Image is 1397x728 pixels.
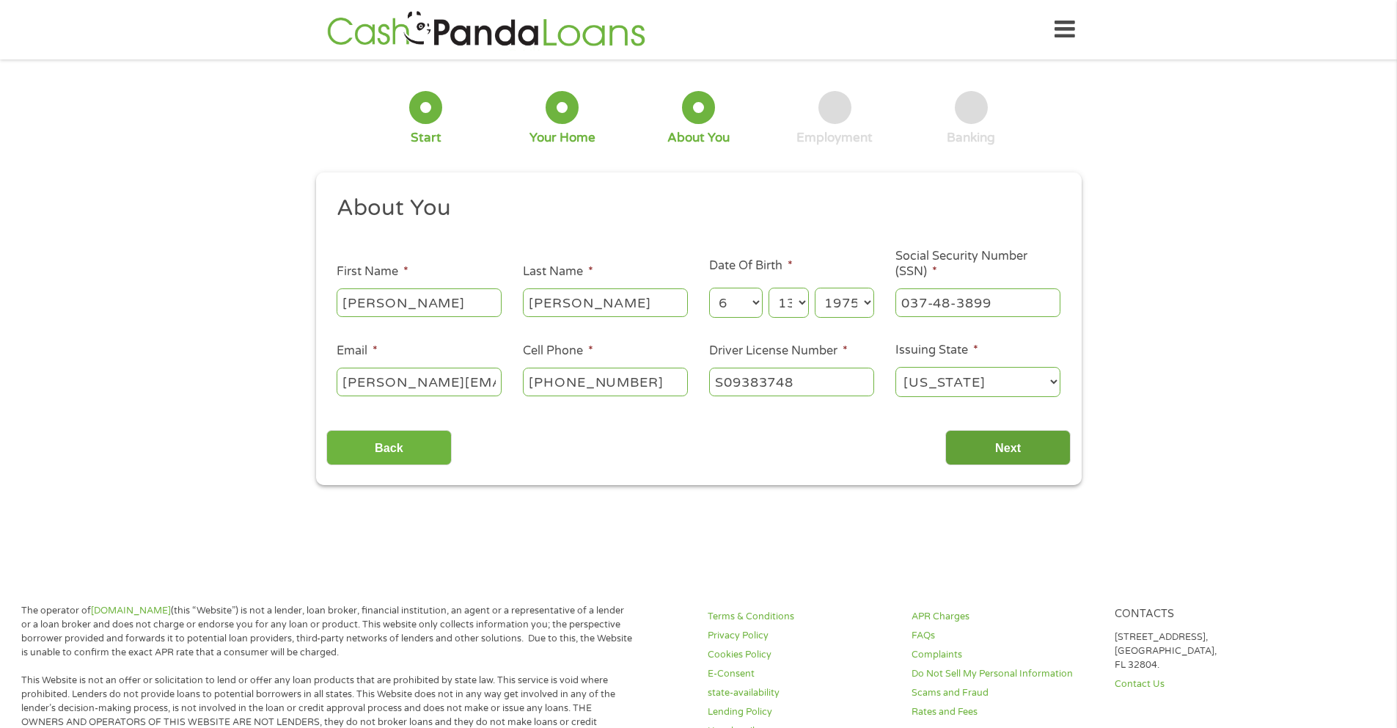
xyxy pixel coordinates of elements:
[337,264,408,280] label: First Name
[529,130,595,146] div: Your Home
[912,610,1098,624] a: APR Charges
[1115,630,1301,672] p: [STREET_ADDRESS], [GEOGRAPHIC_DATA], FL 32804.
[708,667,894,681] a: E-Consent
[337,288,502,316] input: John
[912,629,1098,643] a: FAQs
[708,648,894,662] a: Cookies Policy
[895,249,1060,280] label: Social Security Number (SSN)
[667,130,730,146] div: About You
[523,288,688,316] input: Smith
[912,648,1098,662] a: Complaints
[337,194,1049,223] h2: About You
[895,343,978,358] label: Issuing State
[708,610,894,624] a: Terms & Conditions
[708,686,894,700] a: state-availability
[912,667,1098,681] a: Do Not Sell My Personal Information
[326,430,452,466] input: Back
[523,264,593,280] label: Last Name
[895,288,1060,316] input: 078-05-1120
[323,9,650,51] img: GetLoanNow Logo
[912,686,1098,700] a: Scams and Fraud
[945,430,1071,466] input: Next
[708,705,894,719] a: Lending Policy
[708,629,894,643] a: Privacy Policy
[523,368,688,396] input: (541) 754-3010
[91,605,171,616] a: [DOMAIN_NAME]
[1115,677,1301,691] a: Contact Us
[709,258,793,274] label: Date Of Birth
[1115,608,1301,622] h4: Contacts
[411,130,441,146] div: Start
[912,705,1098,719] a: Rates and Fees
[337,368,502,396] input: john@gmail.com
[947,130,995,146] div: Banking
[523,343,593,359] label: Cell Phone
[21,604,633,660] p: The operator of (this “Website”) is not a lender, loan broker, financial institution, an agent or...
[709,343,848,359] label: Driver License Number
[337,343,378,359] label: Email
[796,130,873,146] div: Employment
